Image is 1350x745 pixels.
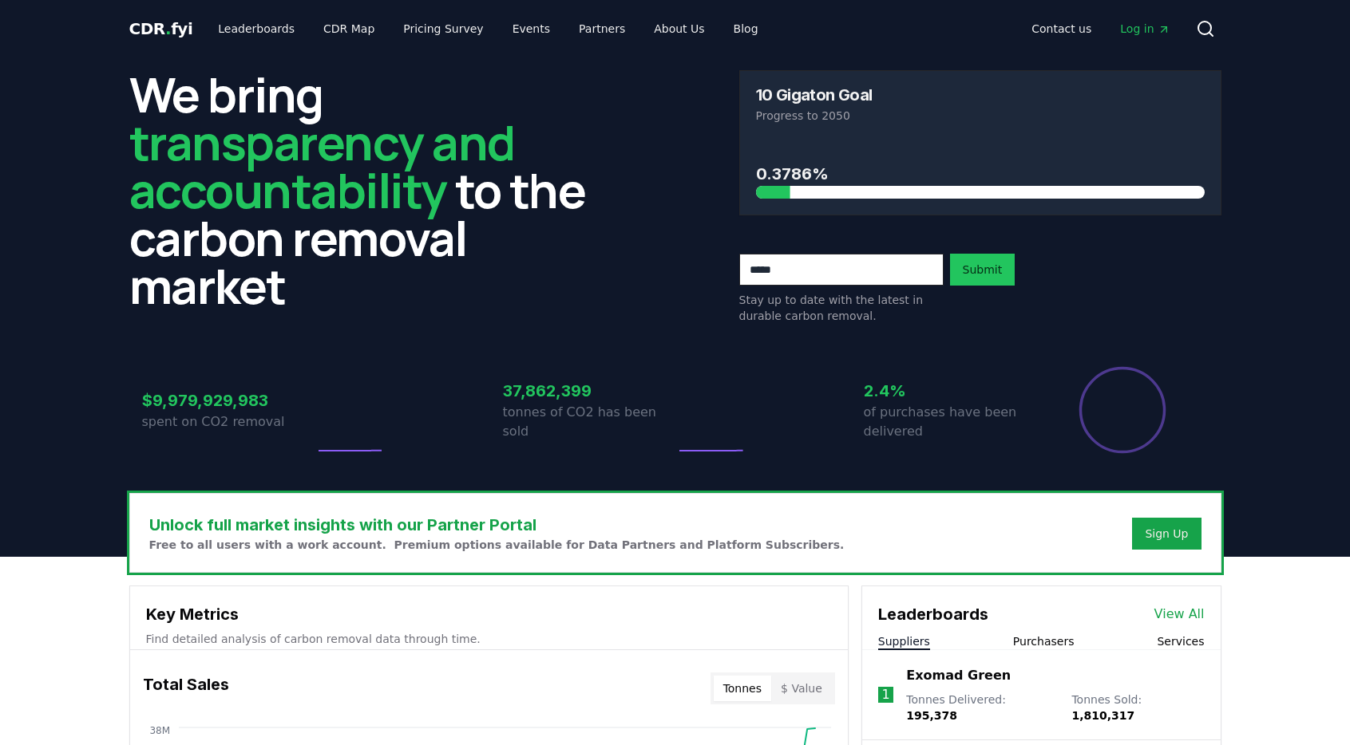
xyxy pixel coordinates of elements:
span: 1,810,317 [1071,709,1134,722]
p: of purchases have been delivered [864,403,1036,441]
button: $ Value [771,676,832,701]
h3: Unlock full market insights with our Partner Portal [149,513,845,537]
a: Sign Up [1145,526,1188,542]
button: Tonnes [714,676,771,701]
h3: 0.3786% [756,162,1205,186]
h3: 10 Gigaton Goal [756,87,873,103]
button: Purchasers [1013,633,1075,649]
a: Leaderboards [205,14,307,43]
a: CDR Map [311,14,387,43]
p: spent on CO2 removal [142,412,315,432]
h3: Key Metrics [146,602,832,626]
a: Events [500,14,563,43]
h3: 37,862,399 [503,379,675,403]
a: Partners [566,14,638,43]
p: tonnes of CO2 has been sold [503,403,675,441]
a: Contact us [1019,14,1104,43]
span: CDR fyi [129,19,193,38]
p: Stay up to date with the latest in durable carbon removal. [739,292,944,324]
a: CDR.fyi [129,18,193,40]
span: 195,378 [906,709,957,722]
nav: Main [1019,14,1182,43]
a: About Us [641,14,717,43]
a: Exomad Green [906,666,1011,685]
a: Log in [1107,14,1182,43]
button: Services [1157,633,1204,649]
a: View All [1154,605,1205,624]
h2: We bring to the carbon removal market [129,70,612,309]
span: . [165,19,171,38]
nav: Main [205,14,770,43]
button: Submit [950,254,1015,286]
h3: Leaderboards [878,602,988,626]
h3: 2.4% [864,379,1036,403]
button: Sign Up [1132,518,1201,550]
h3: Total Sales [143,672,229,704]
tspan: 38M [149,725,170,736]
h3: $9,979,929,983 [142,388,315,412]
span: transparency and accountability [129,109,515,223]
span: Log in [1120,21,1170,37]
p: Find detailed analysis of carbon removal data through time. [146,631,832,647]
p: Free to all users with a work account. Premium options available for Data Partners and Platform S... [149,537,845,553]
p: 1 [881,685,889,704]
p: Progress to 2050 [756,108,1205,124]
a: Blog [721,14,771,43]
a: Pricing Survey [390,14,496,43]
p: Tonnes Delivered : [906,692,1055,723]
div: Percentage of sales delivered [1078,365,1167,455]
button: Suppliers [878,633,930,649]
p: Tonnes Sold : [1071,692,1204,723]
